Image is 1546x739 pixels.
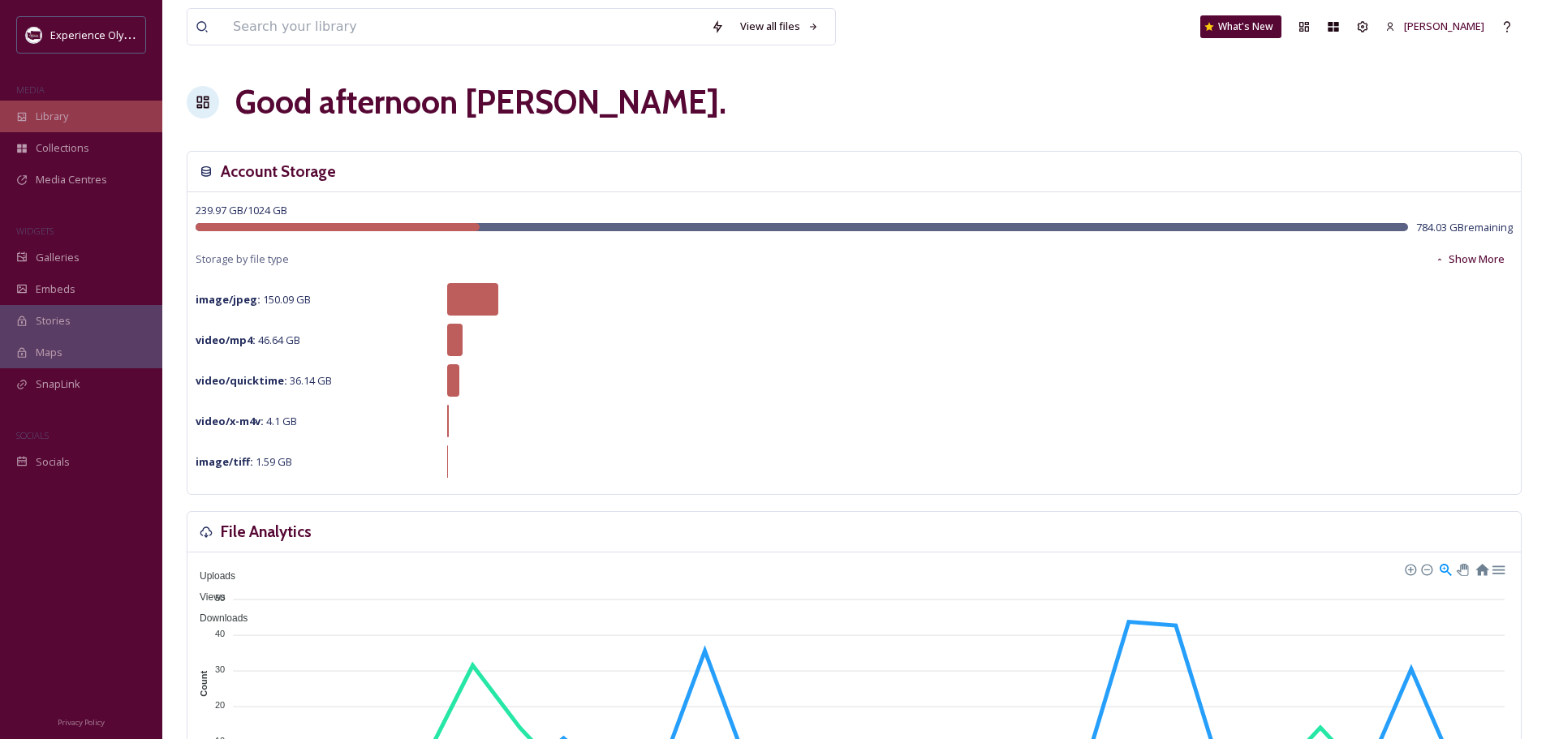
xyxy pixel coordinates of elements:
span: Downloads [187,612,248,624]
text: Count [199,671,209,697]
div: Reset Zoom [1475,561,1488,575]
span: Collections [36,140,89,156]
strong: video/quicktime : [196,373,287,388]
span: Storage by file type [196,251,289,267]
tspan: 50 [215,592,225,602]
img: download.jpeg [26,27,42,43]
div: Panning [1457,564,1466,574]
span: Uploads [187,570,235,582]
strong: video/x-m4v : [196,414,264,428]
span: Privacy Policy [58,717,105,728]
tspan: 20 [215,700,225,710]
a: View all files [732,11,827,42]
h3: Account Storage [221,160,336,183]
div: Selection Zoom [1438,561,1452,575]
span: Library [36,109,68,124]
strong: image/jpeg : [196,292,261,307]
div: Menu [1491,561,1505,575]
span: [PERSON_NAME] [1404,19,1484,33]
span: 1.59 GB [196,454,292,469]
span: SOCIALS [16,429,49,441]
span: Experience Olympia [50,27,147,42]
strong: image/tiff : [196,454,253,469]
span: WIDGETS [16,225,54,237]
span: Maps [36,345,62,360]
div: Zoom In [1404,563,1415,574]
a: Privacy Policy [58,711,105,731]
span: 784.03 GB remaining [1416,220,1513,235]
button: Show More [1427,243,1513,275]
h1: Good afternoon [PERSON_NAME] . [235,78,726,127]
span: Socials [36,454,70,470]
span: 239.97 GB / 1024 GB [196,203,287,217]
span: 150.09 GB [196,292,311,307]
span: 46.64 GB [196,333,300,347]
a: What's New [1200,15,1281,38]
strong: video/mp4 : [196,333,256,347]
span: 36.14 GB [196,373,332,388]
div: Zoom Out [1420,563,1432,574]
span: Media Centres [36,172,107,187]
tspan: 40 [215,629,225,638]
span: SnapLink [36,376,80,392]
span: Stories [36,313,71,329]
tspan: 30 [215,664,225,674]
a: [PERSON_NAME] [1377,11,1492,42]
h3: File Analytics [221,520,312,544]
span: 4.1 GB [196,414,297,428]
span: MEDIA [16,84,45,96]
span: Galleries [36,250,80,265]
span: Views [187,591,226,603]
input: Search your library [225,9,703,45]
span: Embeds [36,281,75,297]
